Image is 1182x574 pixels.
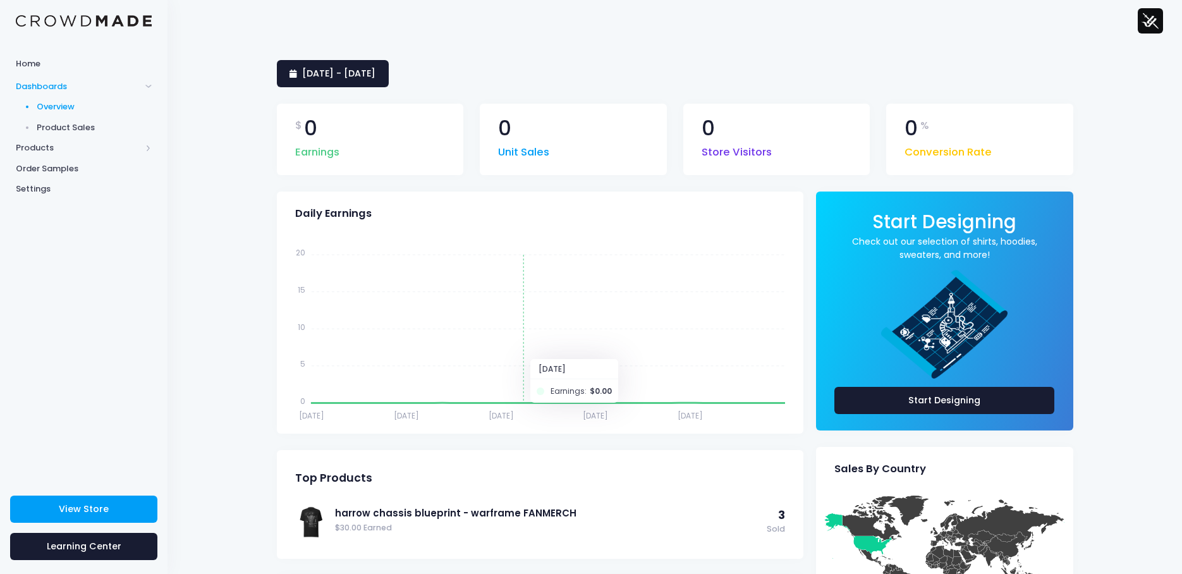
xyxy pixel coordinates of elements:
a: View Store [10,496,157,523]
tspan: [DATE] [393,410,418,421]
span: Start Designing [872,209,1016,235]
span: 0 [905,118,918,139]
tspan: 5 [300,358,305,369]
span: Unit Sales [498,138,549,161]
span: Settings [16,183,152,195]
span: 0 [702,118,715,139]
a: Learning Center [10,533,157,560]
span: Home [16,58,152,70]
span: View Store [59,503,109,515]
span: 3 [778,508,785,523]
span: Sold [767,523,785,535]
span: [DATE] - [DATE] [302,67,375,80]
span: Order Samples [16,162,152,175]
a: Check out our selection of shirts, hoodies, sweaters, and more! [834,235,1055,262]
span: Overview [37,101,152,113]
span: Learning Center [47,540,121,553]
tspan: 20 [295,247,305,258]
span: % [920,118,929,133]
tspan: 0 [300,396,305,406]
a: Start Designing [834,387,1055,414]
span: Conversion Rate [905,138,992,161]
span: 0 [498,118,511,139]
span: Store Visitors [702,138,772,161]
a: Start Designing [872,219,1016,231]
span: Product Sales [37,121,152,134]
span: Dashboards [16,80,141,93]
tspan: [DATE] [298,410,324,421]
tspan: [DATE] [488,410,513,421]
span: $ [295,118,302,133]
span: Daily Earnings [295,207,372,220]
tspan: [DATE] [583,410,608,421]
tspan: 10 [297,321,305,332]
span: Top Products [295,472,372,485]
span: $30.00 Earned [335,522,760,534]
span: 0 [304,118,317,139]
a: [DATE] - [DATE] [277,60,389,87]
tspan: [DATE] [678,410,703,421]
img: User [1138,8,1163,34]
tspan: 15 [297,284,305,295]
span: Sales By Country [834,463,926,475]
a: harrow chassis blueprint - warframe FANMERCH [335,506,760,520]
span: Products [16,142,141,154]
img: Logo [16,15,152,27]
span: Earnings [295,138,339,161]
